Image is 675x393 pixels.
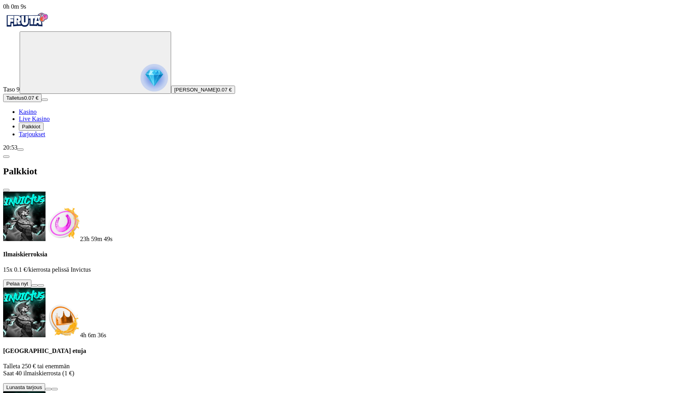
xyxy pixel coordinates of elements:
[3,3,26,10] span: user session time
[46,303,80,337] img: Deposit bonus icon
[22,124,40,130] span: Palkkiot
[3,383,45,391] button: Lunasta tarjous
[171,86,235,94] button: [PERSON_NAME]0.07 €
[17,148,24,151] button: menu
[46,207,80,241] img: Freespins bonus icon
[3,86,20,93] span: Taso 9
[3,192,46,241] img: Invictus
[3,347,672,355] h4: [GEOGRAPHIC_DATA] etuja
[3,251,672,258] h4: Ilmaiskierroksia
[140,64,168,91] img: reward progress
[19,122,44,131] button: reward iconPalkkiot
[174,87,217,93] span: [PERSON_NAME]
[6,281,28,287] span: Pelaa nyt
[38,284,44,287] button: info
[3,10,672,138] nav: Primary
[51,388,58,390] button: info
[3,10,50,30] img: Fruta
[80,332,106,338] span: countdown
[19,115,50,122] span: Live Kasino
[3,189,9,191] button: close
[3,363,672,377] p: Talleta 250 € tai enemmän Saat 40 ilmaiskierrosta (1 €)
[42,99,48,101] button: menu
[19,115,50,122] a: poker-chip iconLive Kasino
[3,266,672,273] p: 15x 0.1 €/kierrosta pelissä Invictus
[217,87,232,93] span: 0.07 €
[19,131,45,137] span: Tarjoukset
[80,236,113,242] span: countdown
[24,95,38,101] span: 0.07 €
[3,166,672,177] h2: Palkkiot
[19,131,45,137] a: gift-inverted iconTarjoukset
[20,31,171,94] button: reward progress
[3,94,42,102] button: Talletusplus icon0.07 €
[3,24,50,31] a: Fruta
[3,155,9,158] button: chevron-left icon
[19,108,36,115] span: Kasino
[3,288,46,337] img: Invictus
[19,108,36,115] a: diamond iconKasino
[6,95,24,101] span: Talletus
[6,384,42,390] span: Lunasta tarjous
[3,280,31,288] button: Pelaa nyt
[3,144,17,151] span: 20:53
